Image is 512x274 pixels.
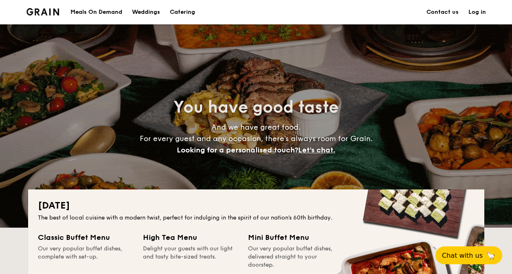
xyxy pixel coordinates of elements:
[174,98,338,117] span: You have good taste
[248,245,343,269] div: Our very popular buffet dishes, delivered straight to your doorstep.
[38,199,475,212] h2: [DATE]
[26,8,59,15] a: Logotype
[26,8,59,15] img: Grain
[435,246,502,264] button: Chat with us🦙
[442,252,483,259] span: Chat with us
[298,146,335,154] span: Let's chat.
[143,245,238,269] div: Delight your guests with our light and tasty bite-sized treats.
[486,251,496,260] span: 🦙
[143,232,238,243] div: High Tea Menu
[38,232,133,243] div: Classic Buffet Menu
[248,232,343,243] div: Mini Buffet Menu
[177,146,298,154] span: Looking for a personalised touch?
[38,245,133,269] div: Our very popular buffet dishes, complete with set-up.
[38,214,475,222] div: The best of local cuisine with a modern twist, perfect for indulging in the spirit of our nation’...
[140,123,373,154] span: And we have great food. For every guest and any occasion, there’s always room for Grain.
